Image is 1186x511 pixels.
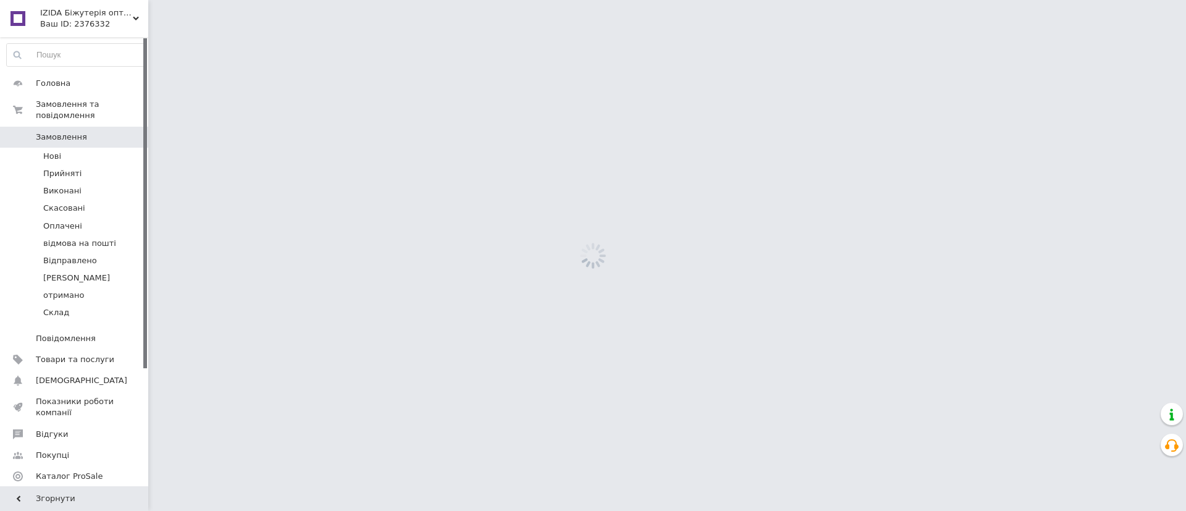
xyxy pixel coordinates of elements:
[36,450,69,461] span: Покупці
[43,221,82,232] span: Оплачені
[36,78,70,89] span: Головна
[43,255,97,266] span: Відправлено
[40,7,133,19] span: IZIDA Біжутерія оптом, натуральне каміння та перли, фурнітура для біжутерії оптом
[43,290,84,301] span: отримано
[40,19,148,30] div: Ваш ID: 2376332
[36,429,68,440] span: Відгуки
[36,99,148,121] span: Замовлення та повідомлення
[43,238,116,249] span: відмова на пошті
[43,168,82,179] span: Прийняті
[36,471,103,482] span: Каталог ProSale
[36,333,96,344] span: Повідомлення
[43,151,61,162] span: Нові
[43,203,85,214] span: Скасовані
[36,396,114,418] span: Показники роботи компанії
[43,307,69,318] span: Склад
[43,272,110,284] span: [PERSON_NAME]
[7,44,145,66] input: Пошук
[36,375,127,386] span: [DEMOGRAPHIC_DATA]
[36,132,87,143] span: Замовлення
[43,185,82,196] span: Виконані
[36,354,114,365] span: Товари та послуги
